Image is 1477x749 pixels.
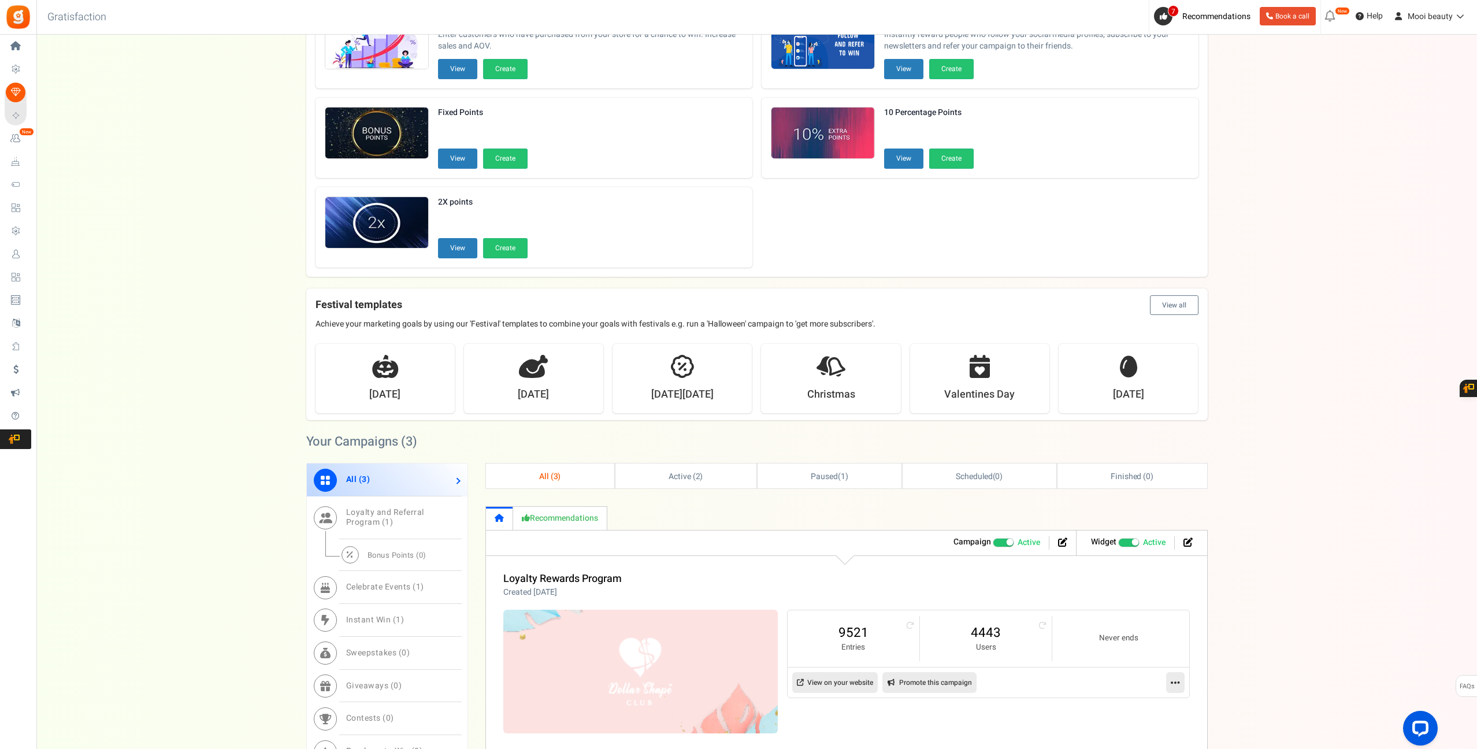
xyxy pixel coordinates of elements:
[1146,470,1151,483] span: 0
[1091,536,1116,548] strong: Widget
[1168,5,1179,17] span: 7
[884,29,1189,52] span: Instantly reward people who follow your social media profiles, subscribe to your newsletters and ...
[882,672,977,693] a: Promote this campaign
[402,647,407,659] span: 0
[1111,470,1153,483] span: Finished ( )
[1113,387,1144,402] strong: [DATE]
[884,107,974,118] strong: 10 Percentage Points
[651,387,714,402] strong: [DATE][DATE]
[841,470,845,483] span: 1
[369,387,400,402] strong: [DATE]
[394,680,399,692] span: 0
[419,550,424,561] span: 0
[811,470,848,483] span: ( )
[518,387,549,402] strong: [DATE]
[346,680,402,692] span: Giveaways ( )
[792,672,878,693] a: View on your website
[807,387,855,402] strong: Christmas
[325,107,428,160] img: Recommended Campaigns
[513,506,607,530] a: Recommendations
[346,581,424,593] span: Celebrate Events ( )
[325,18,428,70] img: Recommended Campaigns
[884,59,923,79] button: View
[956,470,993,483] span: Scheduled
[1364,10,1383,22] span: Help
[503,587,622,598] p: Created [DATE]
[1182,10,1250,23] span: Recommendations
[438,149,477,169] button: View
[5,4,31,30] img: Gratisfaction
[346,712,394,724] span: Contests ( )
[929,59,974,79] button: Create
[669,470,703,483] span: Active ( )
[438,238,477,258] button: View
[1064,633,1173,644] small: Never ends
[416,581,421,593] span: 1
[1082,536,1175,550] li: Widget activated
[1408,10,1453,23] span: Mooi beauty
[799,624,908,642] a: 9521
[406,432,413,451] span: 3
[884,149,923,169] button: View
[1154,7,1255,25] a: 7 Recommendations
[799,642,908,653] small: Entries
[1335,7,1350,15] em: New
[438,29,743,52] span: Enter customers who have purchased from your store for a chance to win. Increase sales and AOV.
[316,318,1198,330] p: Achieve your marketing goals by using our 'Festival' templates to combine your goals with festiva...
[368,550,426,561] span: Bonus Points ( )
[1351,7,1387,25] a: Help
[438,107,528,118] strong: Fixed Points
[346,614,404,626] span: Instant Win ( )
[396,614,401,626] span: 1
[1018,537,1040,548] span: Active
[1143,537,1166,548] span: Active
[995,470,1000,483] span: 0
[316,295,1198,315] h4: Festival templates
[438,196,528,208] strong: 2X points
[483,149,528,169] button: Create
[953,536,991,548] strong: Campaign
[346,506,424,528] span: Loyalty and Referral Program ( )
[771,18,874,70] img: Recommended Campaigns
[19,128,34,136] em: New
[1459,676,1475,698] span: FAQs
[696,470,700,483] span: 2
[944,387,1015,402] strong: Valentines Day
[306,436,417,447] h2: Your Campaigns ( )
[325,197,428,249] img: Recommended Campaigns
[385,516,390,528] span: 1
[1260,7,1316,25] a: Book a call
[539,470,561,483] span: All ( )
[346,647,410,659] span: Sweepstakes ( )
[362,473,367,485] span: 3
[929,149,974,169] button: Create
[811,470,838,483] span: Paused
[932,624,1040,642] a: 4443
[346,473,370,485] span: All ( )
[483,59,528,79] button: Create
[483,238,528,258] button: Create
[503,571,622,587] a: Loyalty Rewards Program
[554,470,558,483] span: 3
[1150,295,1198,315] button: View all
[956,470,1003,483] span: ( )
[5,129,31,149] a: New
[438,59,477,79] button: View
[35,6,119,29] h3: Gratisfaction
[771,107,874,160] img: Recommended Campaigns
[386,712,391,724] span: 0
[932,642,1040,653] small: Users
